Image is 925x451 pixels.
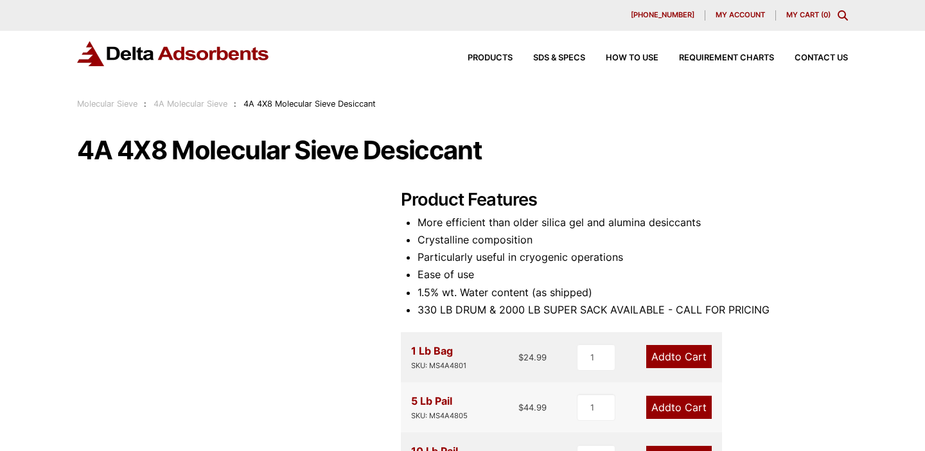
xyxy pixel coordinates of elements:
[418,231,848,249] li: Crystalline composition
[418,301,848,319] li: 330 LB DRUM & 2000 LB SUPER SACK AVAILABLE - CALL FOR PRICING
[411,360,466,372] div: SKU: MS4A4801
[418,284,848,301] li: 1.5% wt. Water content (as shipped)
[518,402,524,412] span: $
[679,54,774,62] span: Requirement Charts
[533,54,585,62] span: SDS & SPECS
[646,345,712,368] a: Add to Cart
[716,12,765,19] span: My account
[77,137,848,164] h1: 4A 4X8 Molecular Sieve Desiccant
[658,54,774,62] a: Requirement Charts
[418,249,848,266] li: Particularly useful in cryogenic operations
[621,10,705,21] a: [PHONE_NUMBER]
[234,99,236,109] span: :
[468,54,513,62] span: Products
[838,10,848,21] div: Toggle Modal Content
[631,12,694,19] span: [PHONE_NUMBER]
[418,214,848,231] li: More efficient than older silica gel and alumina desiccants
[705,10,776,21] a: My account
[606,54,658,62] span: How to Use
[518,402,547,412] bdi: 44.99
[786,10,831,19] a: My Cart (0)
[411,410,468,422] div: SKU: MS4A4805
[411,342,466,372] div: 1 Lb Bag
[418,266,848,283] li: Ease of use
[646,396,712,419] a: Add to Cart
[795,54,848,62] span: Contact Us
[77,41,270,66] img: Delta Adsorbents
[518,352,524,362] span: $
[447,54,513,62] a: Products
[144,99,146,109] span: :
[243,99,376,109] span: 4A 4X8 Molecular Sieve Desiccant
[774,54,848,62] a: Contact Us
[401,190,848,211] h2: Product Features
[154,99,227,109] a: 4A Molecular Sieve
[513,54,585,62] a: SDS & SPECS
[518,352,547,362] bdi: 24.99
[585,54,658,62] a: How to Use
[824,10,828,19] span: 0
[411,393,468,422] div: 5 Lb Pail
[77,99,137,109] a: Molecular Sieve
